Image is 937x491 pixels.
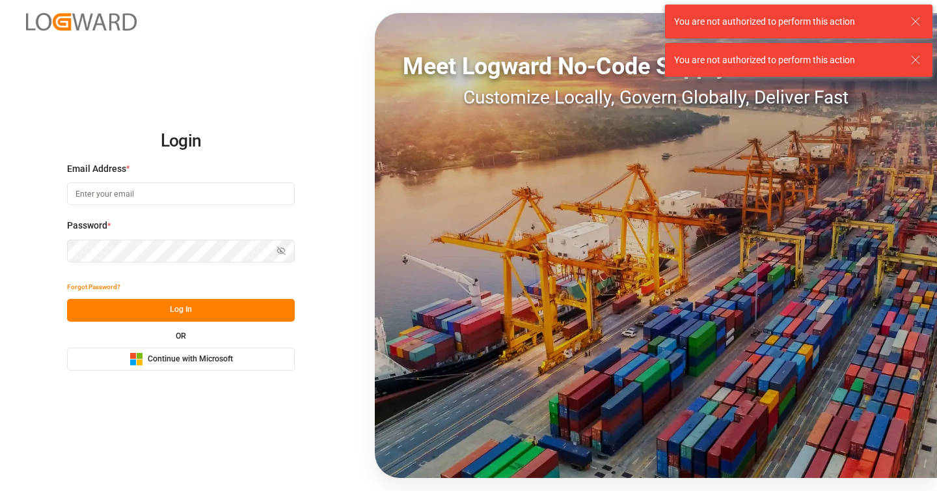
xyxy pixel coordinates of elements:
[67,182,295,205] input: Enter your email
[375,84,937,111] div: Customize Locally, Govern Globally, Deliver Fast
[67,276,120,299] button: Forgot Password?
[67,219,107,232] span: Password
[176,332,186,340] small: OR
[67,120,295,162] h2: Login
[67,299,295,322] button: Log In
[674,53,898,67] div: You are not authorized to perform this action
[26,13,137,31] img: Logward_new_orange.png
[67,348,295,371] button: Continue with Microsoft
[148,354,233,365] span: Continue with Microsoft
[674,15,898,29] div: You are not authorized to perform this action
[375,49,937,84] div: Meet Logward No-Code Supply Chain Execution:
[67,162,126,176] span: Email Address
